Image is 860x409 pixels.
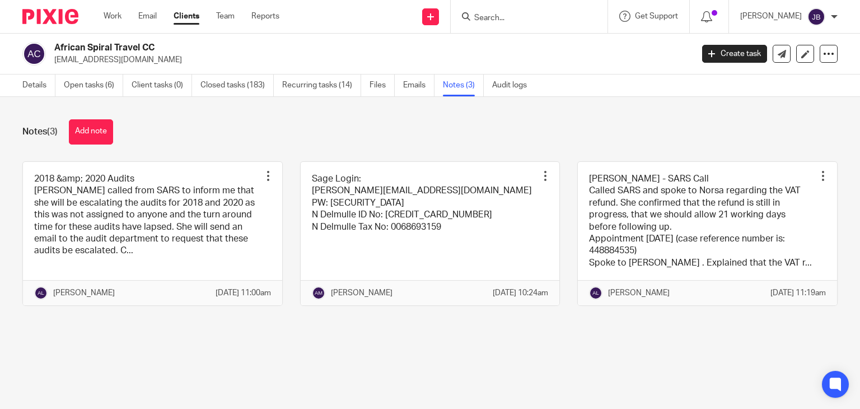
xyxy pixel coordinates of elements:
[54,54,685,66] p: [EMAIL_ADDRESS][DOMAIN_NAME]
[22,42,46,66] img: svg%3E
[53,287,115,299] p: [PERSON_NAME]
[69,119,113,145] button: Add note
[22,9,78,24] img: Pixie
[740,11,802,22] p: [PERSON_NAME]
[635,12,678,20] span: Get Support
[138,11,157,22] a: Email
[200,75,274,96] a: Closed tasks (183)
[251,11,279,22] a: Reports
[216,287,271,299] p: [DATE] 11:00am
[493,287,548,299] p: [DATE] 10:24am
[34,286,48,300] img: svg%3E
[174,11,199,22] a: Clients
[54,42,559,54] h2: African Spiral Travel CC
[770,287,826,299] p: [DATE] 11:19am
[132,75,192,96] a: Client tasks (0)
[370,75,395,96] a: Files
[608,287,670,299] p: [PERSON_NAME]
[22,75,55,96] a: Details
[807,8,825,26] img: svg%3E
[312,286,325,300] img: svg%3E
[64,75,123,96] a: Open tasks (6)
[216,11,235,22] a: Team
[22,126,58,138] h1: Notes
[702,45,767,63] a: Create task
[47,127,58,136] span: (3)
[104,11,121,22] a: Work
[331,287,392,299] p: [PERSON_NAME]
[492,75,535,96] a: Audit logs
[443,75,484,96] a: Notes (3)
[282,75,361,96] a: Recurring tasks (14)
[473,13,574,24] input: Search
[403,75,434,96] a: Emails
[589,286,602,300] img: svg%3E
